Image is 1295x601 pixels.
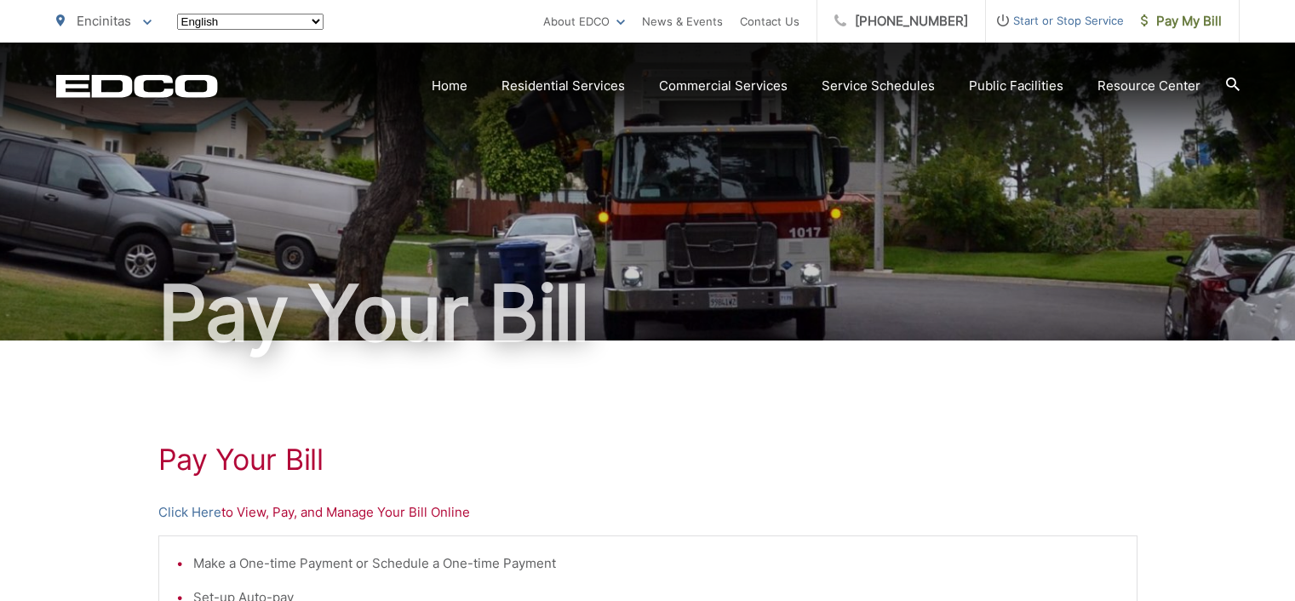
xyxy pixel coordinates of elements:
h1: Pay Your Bill [56,271,1240,356]
a: Resource Center [1097,76,1200,96]
a: Commercial Services [659,76,788,96]
a: Click Here [158,502,221,523]
a: Residential Services [501,76,625,96]
a: About EDCO [543,11,625,31]
a: Home [432,76,467,96]
p: to View, Pay, and Manage Your Bill Online [158,502,1137,523]
a: Contact Us [740,11,799,31]
select: Select a language [177,14,324,30]
a: EDCD logo. Return to the homepage. [56,74,218,98]
li: Make a One-time Payment or Schedule a One-time Payment [193,553,1120,574]
span: Pay My Bill [1141,11,1222,31]
a: Public Facilities [969,76,1063,96]
h1: Pay Your Bill [158,443,1137,477]
a: Service Schedules [822,76,935,96]
span: Encinitas [77,13,131,29]
a: News & Events [642,11,723,31]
